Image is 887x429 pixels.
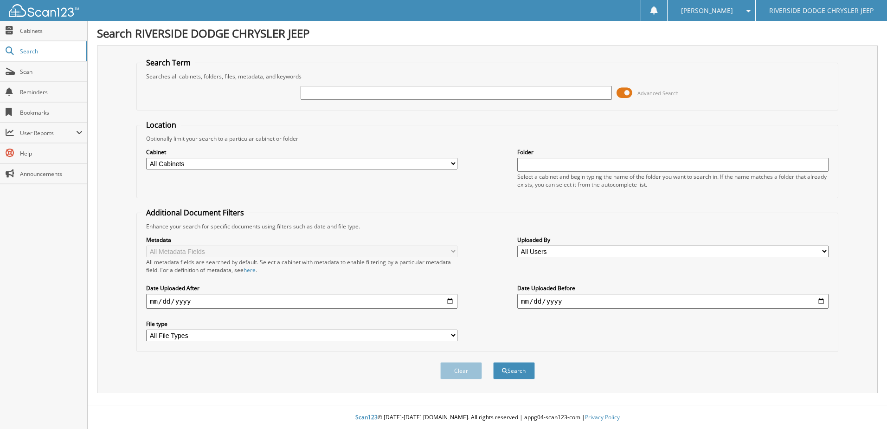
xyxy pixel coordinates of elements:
[141,135,833,143] div: Optionally limit your search to a particular cabinet or folder
[141,58,195,68] legend: Search Term
[88,406,887,429] div: © [DATE]-[DATE] [DOMAIN_NAME]. All rights reserved | appg04-scan123-com |
[141,208,249,218] legend: Additional Document Filters
[244,266,256,274] a: here
[20,88,83,96] span: Reminders
[146,320,457,328] label: File type
[146,284,457,292] label: Date Uploaded After
[20,170,83,178] span: Announcements
[97,26,878,41] h1: Search RIVERSIDE DODGE CHRYSLER JEEP
[517,284,829,292] label: Date Uploaded Before
[20,47,81,55] span: Search
[517,173,829,188] div: Select a cabinet and begin typing the name of the folder you want to search in. If the name match...
[493,362,535,379] button: Search
[355,413,378,421] span: Scan123
[20,129,76,137] span: User Reports
[141,120,181,130] legend: Location
[9,4,79,17] img: scan123-logo-white.svg
[146,294,457,309] input: start
[769,8,874,13] span: RIVERSIDE DODGE CHRYSLER JEEP
[517,294,829,309] input: end
[20,149,83,157] span: Help
[146,148,457,156] label: Cabinet
[141,72,833,80] div: Searches all cabinets, folders, files, metadata, and keywords
[20,27,83,35] span: Cabinets
[141,222,833,230] div: Enhance your search for specific documents using filters such as date and file type.
[517,148,829,156] label: Folder
[637,90,679,97] span: Advanced Search
[20,68,83,76] span: Scan
[517,236,829,244] label: Uploaded By
[440,362,482,379] button: Clear
[585,413,620,421] a: Privacy Policy
[20,109,83,117] span: Bookmarks
[681,8,733,13] span: [PERSON_NAME]
[146,236,457,244] label: Metadata
[146,258,457,274] div: All metadata fields are searched by default. Select a cabinet with metadata to enable filtering b...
